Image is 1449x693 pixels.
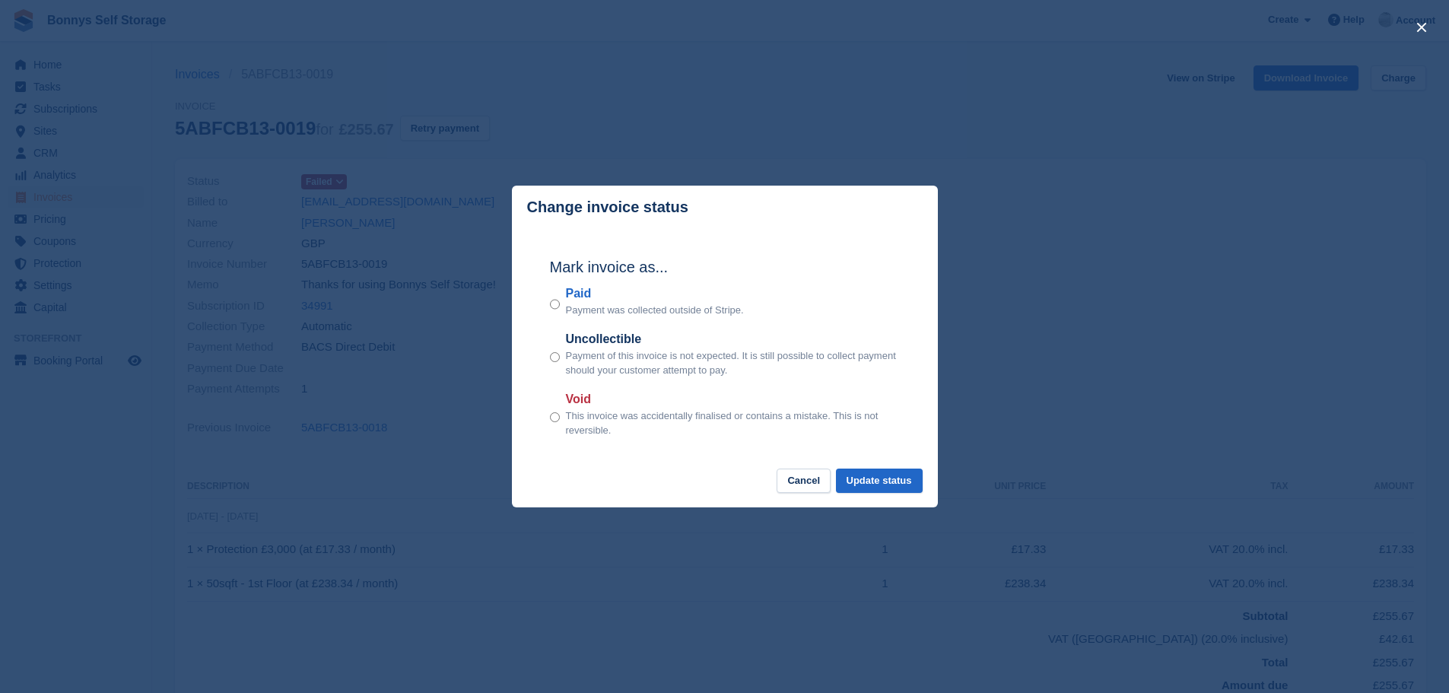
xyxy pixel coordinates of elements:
h2: Mark invoice as... [550,256,900,278]
label: Void [566,390,900,408]
p: Payment of this invoice is not expected. It is still possible to collect payment should your cust... [566,348,900,378]
p: Payment was collected outside of Stripe. [566,303,744,318]
p: Change invoice status [527,199,688,216]
label: Paid [566,285,744,303]
button: close [1409,15,1434,40]
button: Cancel [777,469,831,494]
button: Update status [836,469,923,494]
p: This invoice was accidentally finalised or contains a mistake. This is not reversible. [566,408,900,438]
label: Uncollectible [566,330,900,348]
